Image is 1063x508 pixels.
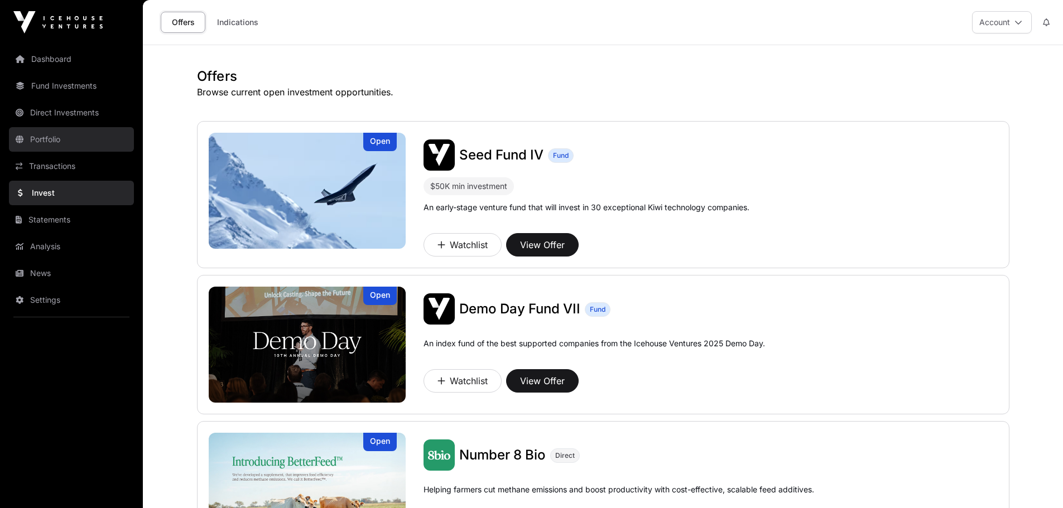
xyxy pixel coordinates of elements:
[459,147,543,163] span: Seed Fund IV
[459,301,580,317] span: Demo Day Fund VII
[424,177,514,195] div: $50K min investment
[1007,454,1063,508] iframe: Chat Widget
[363,433,397,451] div: Open
[506,233,579,257] button: View Offer
[9,181,134,205] a: Invest
[459,447,546,463] span: Number 8 Bio
[209,133,406,249] img: Seed Fund IV
[424,139,455,171] img: Seed Fund IV
[459,146,543,164] a: Seed Fund IV
[9,127,134,152] a: Portfolio
[209,287,406,403] a: Demo Day Fund VIIOpen
[9,74,134,98] a: Fund Investments
[9,288,134,312] a: Settings
[363,133,397,151] div: Open
[210,12,266,33] a: Indications
[9,234,134,259] a: Analysis
[553,151,569,160] span: Fund
[9,207,134,232] a: Statements
[424,202,749,213] p: An early-stage venture fund that will invest in 30 exceptional Kiwi technology companies.
[9,47,134,71] a: Dashboard
[209,133,406,249] a: Seed Fund IVOpen
[555,451,575,460] span: Direct
[459,446,546,464] a: Number 8 Bio
[506,369,579,393] button: View Offer
[197,67,1009,85] h1: Offers
[9,100,134,125] a: Direct Investments
[197,85,1009,99] p: Browse current open investment opportunities.
[161,12,205,33] a: Offers
[424,439,455,471] img: Number 8 Bio
[424,233,502,257] button: Watchlist
[13,11,103,33] img: Icehouse Ventures Logo
[424,369,502,393] button: Watchlist
[9,154,134,178] a: Transactions
[459,300,580,318] a: Demo Day Fund VII
[9,261,134,286] a: News
[430,180,507,193] div: $50K min investment
[590,305,605,314] span: Fund
[363,287,397,305] div: Open
[424,338,765,349] p: An index fund of the best supported companies from the Icehouse Ventures 2025 Demo Day.
[209,287,406,403] img: Demo Day Fund VII
[972,11,1032,33] button: Account
[424,293,455,325] img: Demo Day Fund VII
